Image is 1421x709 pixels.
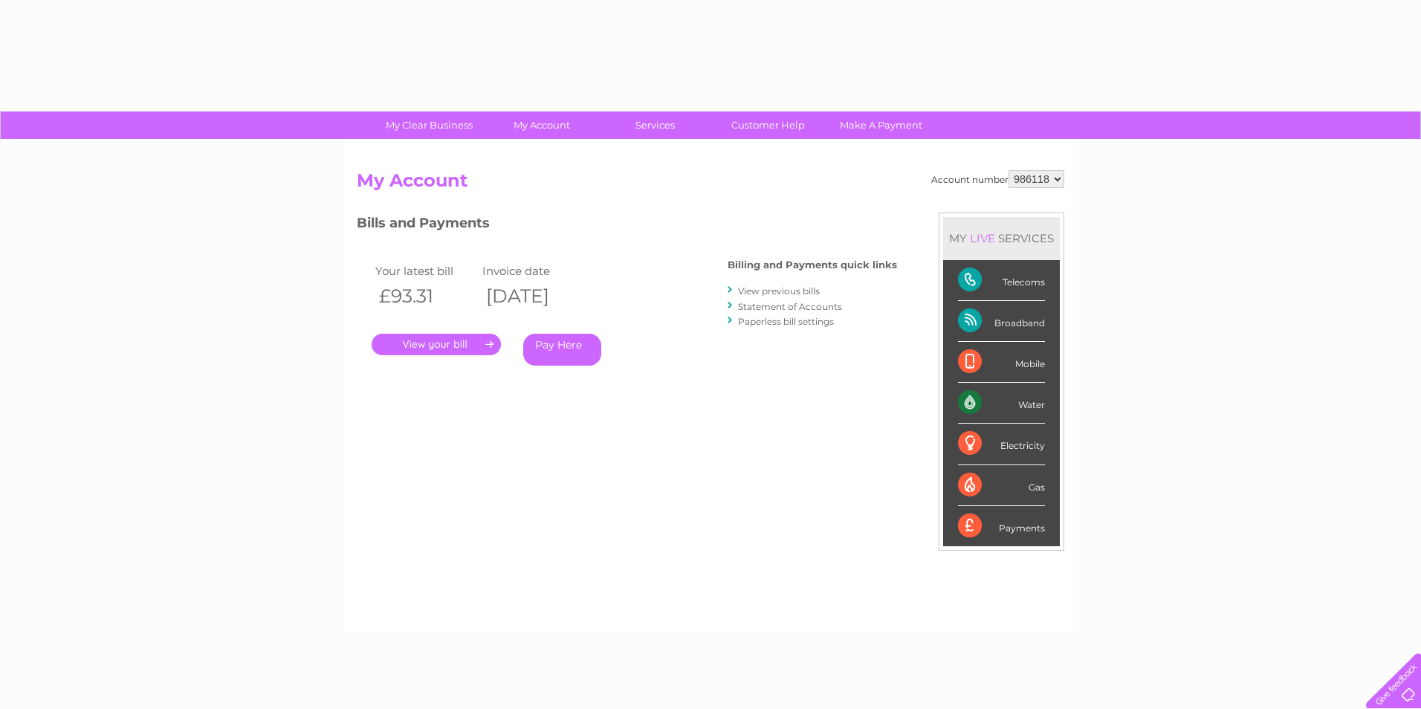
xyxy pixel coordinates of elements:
a: My Account [481,111,603,139]
a: Services [594,111,716,139]
a: Paperless bill settings [738,316,834,327]
div: Mobile [958,342,1045,383]
a: . [372,334,501,355]
div: MY SERVICES [943,217,1060,259]
h4: Billing and Payments quick links [728,259,897,271]
a: Pay Here [523,334,601,366]
div: LIVE [967,231,998,245]
h2: My Account [357,170,1064,198]
th: £93.31 [372,281,479,311]
div: Broadband [958,301,1045,342]
div: Water [958,383,1045,424]
div: Payments [958,506,1045,546]
div: Electricity [958,424,1045,464]
a: Statement of Accounts [738,301,842,312]
th: [DATE] [479,281,586,311]
td: Your latest bill [372,261,479,281]
a: My Clear Business [368,111,491,139]
div: Gas [958,465,1045,506]
h3: Bills and Payments [357,213,897,239]
div: Account number [931,170,1064,188]
a: Make A Payment [820,111,942,139]
a: View previous bills [738,285,820,297]
a: Customer Help [707,111,829,139]
td: Invoice date [479,261,586,281]
div: Telecoms [958,260,1045,301]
